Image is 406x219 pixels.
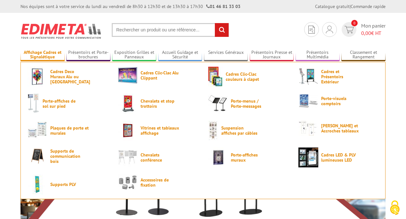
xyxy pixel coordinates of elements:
span: Porte-affiches de sol sur pied [43,98,81,109]
span: Porte-menus / Porte-messages [231,98,269,109]
a: Présentoirs Presse et Journaux [250,50,294,60]
span: Vitrines et tableaux affichage [141,125,179,136]
span: Cadres Clic-Clac Alu Clippant [141,70,179,80]
input: rechercher [215,23,229,37]
img: Porte-visuels comptoirs [298,94,318,108]
button: Cookies (fenêtre modale) [384,197,406,219]
img: Vitrines et tableaux affichage [118,121,138,140]
img: Cookies (fenêtre modale) [387,200,403,216]
img: devis rapide [326,26,333,33]
a: Accessoires de fixation [118,174,198,190]
a: Supports PLV [28,174,108,194]
img: Supports PLV [28,174,47,194]
a: Classement et Rangement [341,50,386,60]
img: Porte-menus / Porte-messages [208,94,228,114]
a: Cadres et Présentoirs Extérieur [298,67,378,87]
img: Supports de communication bois [28,147,47,164]
a: Cadres Clic-Clac Alu Clippant [118,67,198,84]
a: Présentoirs Multimédia [296,50,340,60]
a: Suspension affiches par câbles [208,121,288,140]
a: Cadres Deco Muraux Alu ou [GEOGRAPHIC_DATA] [28,67,108,87]
img: Cadres et Présentoirs Extérieur [298,67,318,87]
span: 0 [351,20,358,26]
span: Cadres Clic-Clac couleurs à clapet [226,72,264,82]
a: Porte-affiches muraux [208,147,288,167]
span: [PERSON_NAME] et Accroches tableaux [321,123,360,133]
a: Catalogue gratuit [315,4,350,9]
a: Affichage Cadres et Signalétique [20,50,65,60]
span: Supports PLV [50,182,89,187]
img: devis rapide [308,26,315,34]
span: Porte-visuels comptoirs [321,96,360,106]
img: devis rapide [345,26,354,33]
span: Cadres LED & PLV lumineuses LED [321,152,360,163]
span: Mon panier [361,22,386,37]
a: [PERSON_NAME] et Accroches tableaux [298,121,378,136]
span: Cadres et Présentoirs Extérieur [321,69,360,84]
strong: 01 46 81 33 03 [206,4,240,9]
img: Cadres Clic-Clac couleurs à clapet [208,67,223,87]
div: | [315,3,386,10]
a: Commande rapide [351,4,386,9]
img: Porte-affiches muraux [208,147,228,167]
span: Accessoires de fixation [141,177,179,188]
a: devis rapide 0 Mon panier 0,00€ HT [340,22,386,37]
span: Cadres Deco Muraux Alu ou [GEOGRAPHIC_DATA] [50,69,89,84]
span: Plaques de porte et murales [50,125,89,136]
img: Suspension affiches par câbles [208,121,218,140]
a: Vitrines et tableaux affichage [118,121,198,140]
a: Chevalets conférence [118,147,198,167]
a: Porte-menus / Porte-messages [208,94,288,114]
img: Accessoires de fixation [118,174,138,190]
a: Porte-visuels comptoirs [298,94,378,108]
img: Cadres LED & PLV lumineuses LED [298,147,318,167]
a: Cadres LED & PLV lumineuses LED [298,147,378,167]
span: Chevalets conférence [141,152,179,163]
span: 0,00 [361,30,371,36]
span: Chevalets et stop trottoirs [141,98,179,109]
a: Cadres Clic-Clac couleurs à clapet [208,67,288,87]
span: Supports de communication bois [50,148,89,164]
img: Cimaises et Accroches tableaux [298,121,318,136]
img: Chevalets conférence [118,147,138,167]
span: Suspension affiches par câbles [221,125,260,136]
a: Services Généraux [204,50,248,60]
a: Plaques de porte et murales [28,121,108,140]
img: Cadres Clic-Clac Alu Clippant [118,67,138,84]
img: Porte-affiches de sol sur pied [28,94,40,114]
span: Porte-affiches muraux [231,152,269,163]
span: € HT [361,29,386,37]
a: Chevalets et stop trottoirs [118,94,198,114]
img: Cadres Deco Muraux Alu ou Bois [28,67,47,87]
img: Plaques de porte et murales [28,121,47,140]
img: Chevalets et stop trottoirs [118,94,138,114]
a: Présentoirs et Porte-brochures [66,50,110,60]
img: Présentoir, panneau, stand - Edimeta - PLV, affichage, mobilier bureau, entreprise [20,19,102,43]
a: Exposition Grilles et Panneaux [112,50,156,60]
a: Accueil Guidage et Sécurité [158,50,202,60]
a: Supports de communication bois [28,147,108,164]
div: Nos équipes sont à votre service du lundi au vendredi de 8h30 à 12h30 et de 13h30 à 17h30 [20,3,240,10]
a: Porte-affiches de sol sur pied [28,94,108,114]
input: Rechercher un produit ou une référence... [112,23,229,37]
